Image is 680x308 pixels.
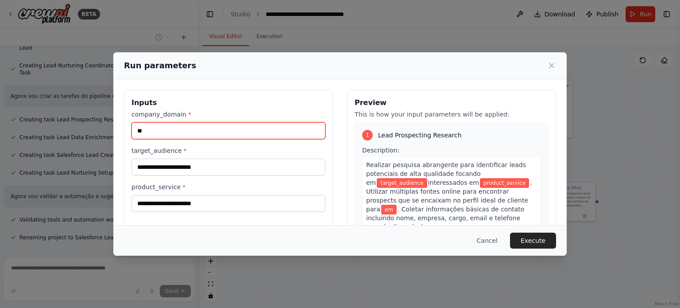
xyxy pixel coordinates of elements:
[131,97,325,108] h3: Inputs
[428,179,479,186] span: interessados em
[355,110,549,119] p: This is how your input parameters will be applied:
[381,205,397,214] span: Variable: company_domain
[124,59,196,72] h2: Run parameters
[510,233,556,249] button: Execute
[366,206,524,230] span: . Coletar informações básicas de contato incluindo nome, empresa, cargo, email e telefone quando ...
[378,131,462,140] span: Lead Prospecting Research
[131,110,325,119] label: company_domain
[362,147,399,154] span: Description:
[470,233,505,249] button: Cancel
[480,178,529,188] span: Variable: product_service
[366,161,526,186] span: Realizar pesquisa abrangente para identificar leads potenciais de alta qualidade focando em
[131,146,325,155] label: target_audience
[355,97,549,108] h3: Preview
[377,178,427,188] span: Variable: target_audience
[131,183,325,191] label: product_service
[362,130,373,140] div: 1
